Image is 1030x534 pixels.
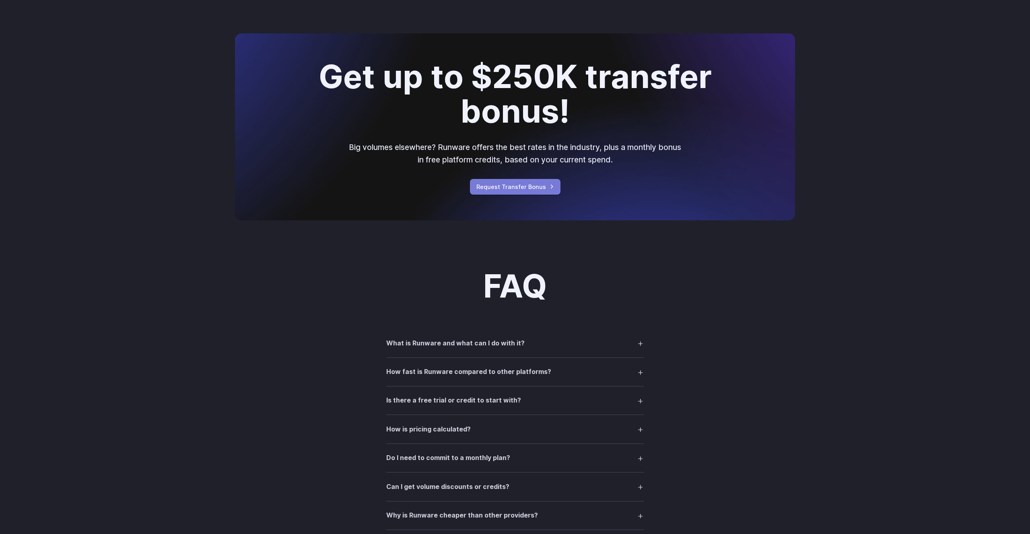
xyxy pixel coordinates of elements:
summary: Is there a free trial or credit to start with? [386,393,644,408]
h3: How is pricing calculated? [386,424,471,435]
p: Big volumes elsewhere? Runware offers the best rates in the industry, plus a monthly bonus in fre... [348,141,682,166]
h2: FAQ [483,269,547,303]
h3: How fast is Runware compared to other platforms? [386,367,551,377]
h2: Get up to $250K transfer bonus! [311,59,718,129]
a: Request Transfer Bonus [470,179,560,195]
h3: Why is Runware cheaper than other providers? [386,510,538,521]
h3: Can I get volume discounts or credits? [386,482,509,492]
summary: How is pricing calculated? [386,421,644,437]
summary: How fast is Runware compared to other platforms? [386,364,644,380]
summary: What is Runware and what can I do with it? [386,335,644,351]
summary: Do I need to commit to a monthly plan? [386,450,644,466]
h3: What is Runware and what can I do with it? [386,338,525,349]
summary: Can I get volume discounts or credits? [386,479,644,494]
h3: Is there a free trial or credit to start with? [386,395,521,406]
summary: Why is Runware cheaper than other providers? [386,508,644,523]
h3: Do I need to commit to a monthly plan? [386,453,510,463]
